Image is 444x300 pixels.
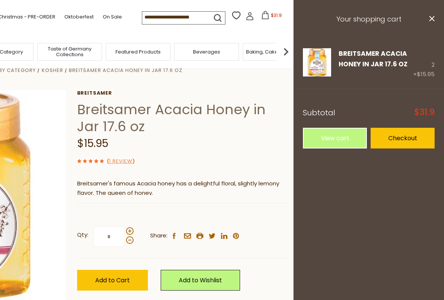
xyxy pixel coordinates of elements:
[95,276,130,285] span: Add to Cart
[255,11,287,22] button: $31.9
[278,44,293,59] img: next arrow
[94,226,125,247] input: Qty:
[77,179,288,198] p: Breitsamer's famous Acacia honey has a delightful floral, slightly lemony flavor. The queen of ho...
[64,13,94,21] a: Oktoberfest
[161,270,240,291] a: Add to Wishlist
[417,70,435,78] span: $15.95
[77,230,88,240] strong: Qty:
[103,13,122,21] a: On Sale
[116,49,161,55] a: Featured Products
[69,67,182,74] a: Breitsamer Acacia Honey in Jar 17.6 oz
[77,101,288,135] h1: Breitsamer Acacia Honey in Jar 17.6 oz
[109,158,132,165] a: 1 Review
[303,107,335,118] span: Subtotal
[414,108,435,116] span: $31.9
[77,136,108,151] span: $15.95
[42,67,63,74] a: Kosher
[77,270,148,291] button: Add to Cart
[303,48,331,79] a: Breitsamer Acacia Honey in Jar 17.6 oz
[40,46,100,57] a: Taste of Germany Collections
[77,90,288,96] a: Breitsamer
[271,12,282,18] span: $31.9
[303,48,331,77] img: Breitsamer Acacia Honey in Jar 17.6 oz
[371,128,435,148] a: Checkout
[150,231,167,240] span: Share:
[107,158,135,165] span: ( )
[339,49,408,69] a: Breitsamer Acacia Honey in Jar 17.6 oz
[303,128,367,148] a: View cart
[246,49,304,55] a: Baking, Cakes, Desserts
[413,48,435,79] div: 2 ×
[193,49,220,55] a: Beverages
